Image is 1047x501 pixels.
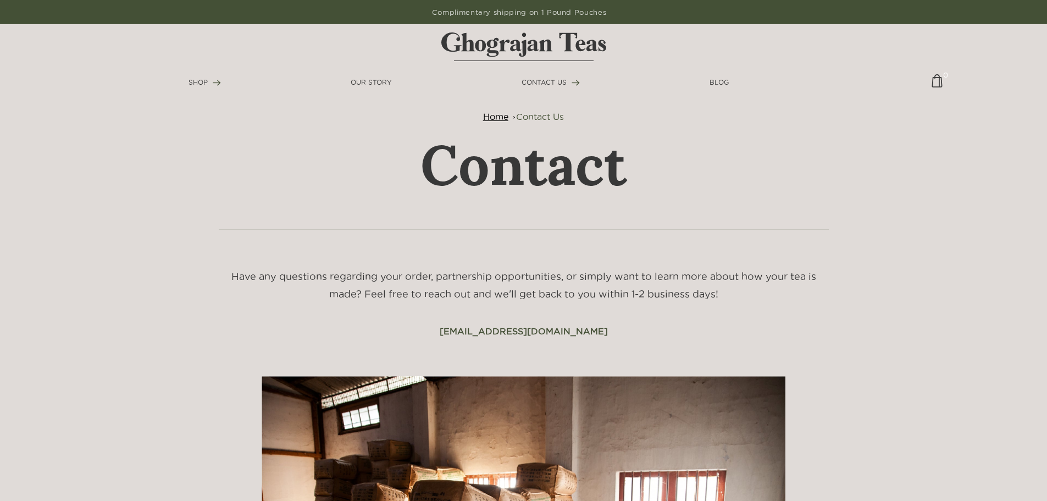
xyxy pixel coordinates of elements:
h5: Have any questions regarding your order, partnership opportunities, or simply want to learn more ... [218,268,829,324]
a: Contact Us [516,112,564,122]
img: forward-arrow.svg [213,80,221,86]
a: BLOG [710,78,729,87]
a: [EMAIL_ADDRESS][DOMAIN_NAME] [440,326,608,336]
img: cart-icon-matt.svg [932,74,943,96]
span: SHOP [189,79,208,86]
h1: Contact [60,141,988,190]
img: logo-matt.svg [441,32,606,61]
span: CONTACT US [522,79,567,86]
a: Home [483,112,508,122]
a: 0 [932,74,943,96]
a: CONTACT US [522,78,580,87]
span: 0 [943,70,948,75]
a: OUR STORY [351,78,392,87]
img: forward-arrow.svg [572,80,580,86]
a: SHOP [189,78,221,87]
